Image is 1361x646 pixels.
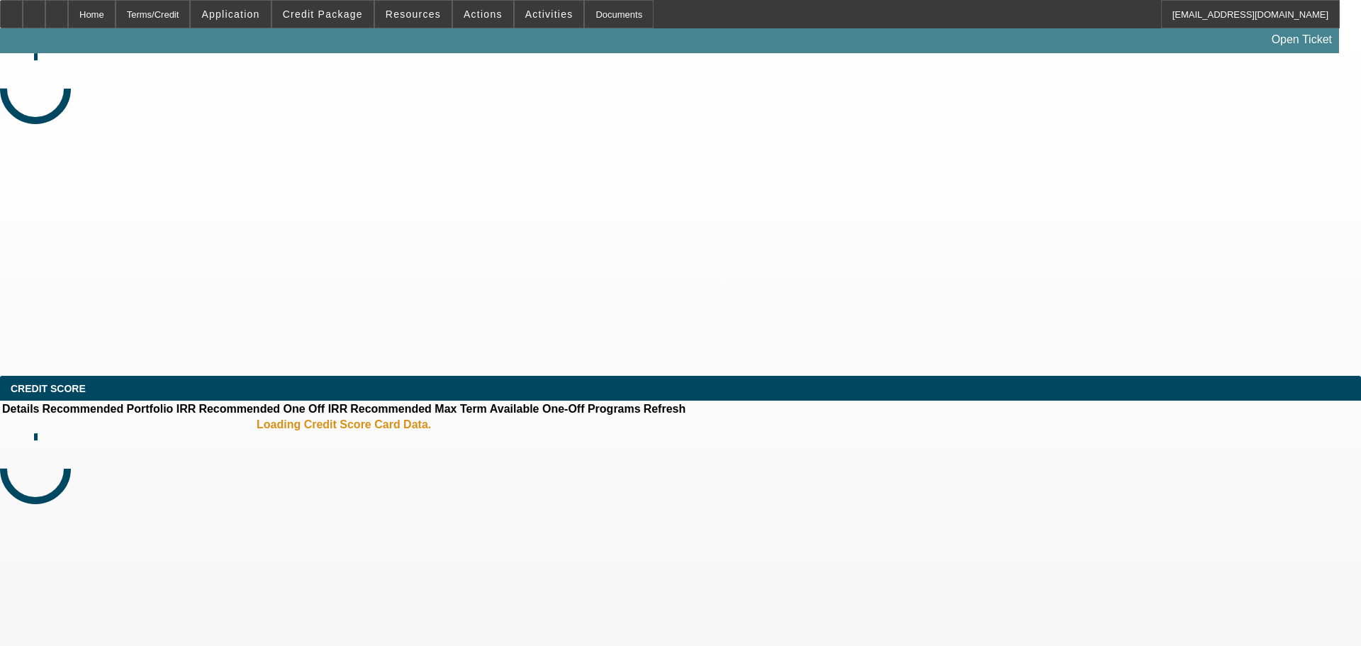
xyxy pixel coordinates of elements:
[386,9,441,20] span: Resources
[191,1,270,28] button: Application
[11,383,86,394] span: CREDIT SCORE
[272,1,374,28] button: Credit Package
[1266,28,1338,52] a: Open Ticket
[453,1,513,28] button: Actions
[41,402,196,416] th: Recommended Portfolio IRR
[198,402,348,416] th: Recommended One Off IRR
[1,402,40,416] th: Details
[257,418,431,431] b: Loading Credit Score Card Data.
[349,402,488,416] th: Recommended Max Term
[283,9,363,20] span: Credit Package
[525,9,573,20] span: Activities
[375,1,452,28] button: Resources
[489,402,642,416] th: Available One-Off Programs
[515,1,584,28] button: Activities
[643,402,687,416] th: Refresh
[464,9,503,20] span: Actions
[201,9,259,20] span: Application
